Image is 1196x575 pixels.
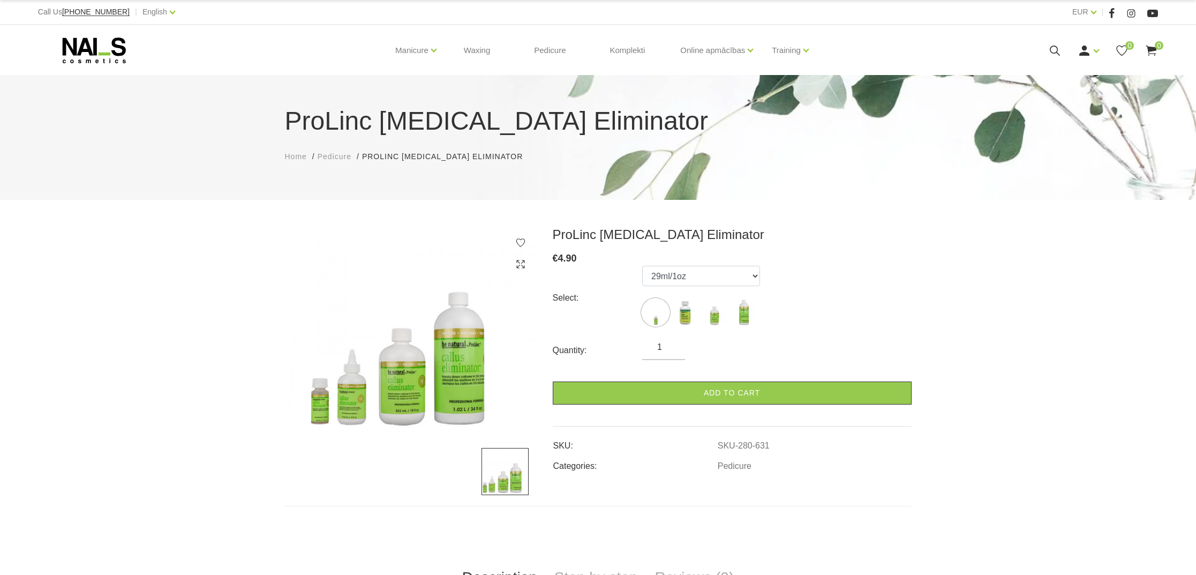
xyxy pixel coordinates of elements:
a: Waxing [455,25,499,76]
span: | [1102,5,1104,19]
a: Training [772,29,801,72]
img: ... [672,299,698,326]
a: Home [285,151,307,162]
span: 0 [1155,41,1163,50]
a: Manicure [395,29,428,72]
span: € [553,253,558,264]
a: Pedicure [718,461,751,471]
span: 4.90 [558,253,577,264]
a: EUR [1072,5,1088,18]
div: Quantity: [553,342,643,359]
a: English [142,5,167,18]
td: SKU: [553,432,717,452]
a: Add to cart [553,382,912,405]
a: SKU-280-631 [718,441,770,451]
a: Pedicure [318,151,351,162]
li: ProLinc [MEDICAL_DATA] Eliminator [362,151,533,162]
h3: ProLinc [MEDICAL_DATA] Eliminator [553,227,912,243]
img: ... [285,227,537,432]
td: Categories: [553,452,717,473]
a: Online apmācības [680,29,745,72]
a: Komplekti [601,25,653,76]
a: 0 [1115,44,1129,57]
a: [PHONE_NUMBER] [62,8,130,16]
img: ... [701,299,728,326]
div: Select: [553,289,643,307]
div: Call Us [38,5,130,19]
span: Pedicure [318,152,351,161]
h1: ProLinc [MEDICAL_DATA] Eliminator [285,102,912,140]
span: 0 [1125,41,1134,50]
a: 0 [1145,44,1158,57]
img: ... [642,299,669,326]
a: Pedicure [525,25,574,76]
span: [PHONE_NUMBER] [62,8,130,16]
img: ... [482,448,529,495]
span: | [135,5,137,19]
span: Home [285,152,307,161]
img: ... [731,299,757,326]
